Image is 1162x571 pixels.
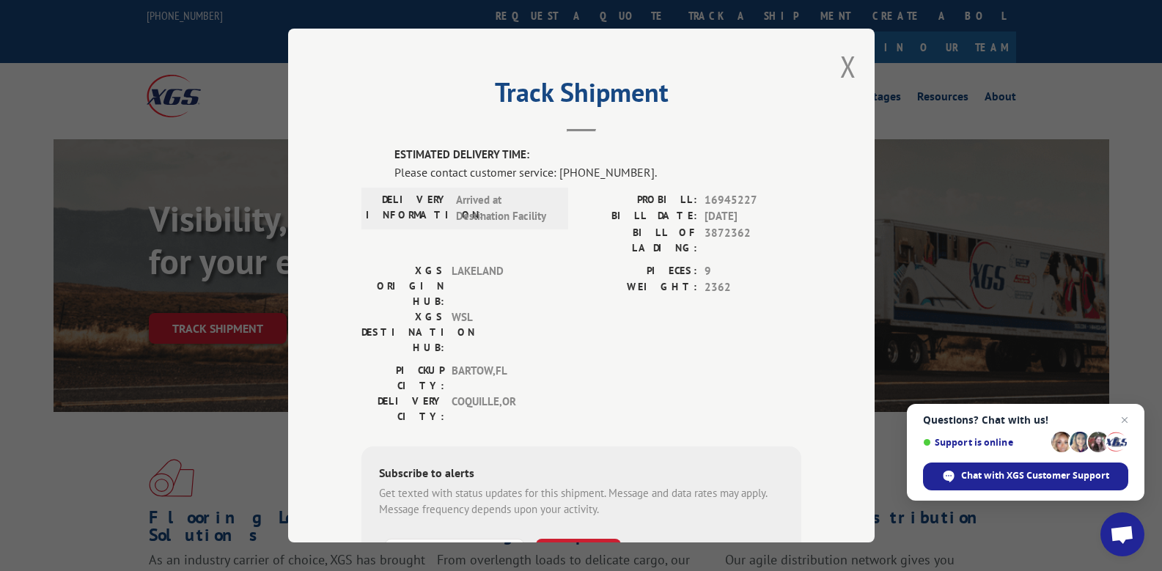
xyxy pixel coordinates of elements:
[379,485,784,518] div: Get texted with status updates for this shipment. Message and data rates may apply. Message frequ...
[923,463,1128,490] div: Chat with XGS Customer Support
[452,363,551,394] span: BARTOW , FL
[385,539,524,570] input: Phone Number
[456,192,555,225] span: Arrived at Destination Facility
[361,82,801,110] h2: Track Shipment
[705,208,801,225] span: [DATE]
[361,309,444,356] label: XGS DESTINATION HUB:
[705,192,801,209] span: 16945227
[581,192,697,209] label: PROBILL:
[581,263,697,280] label: PIECES:
[361,394,444,424] label: DELIVERY CITY:
[961,469,1109,482] span: Chat with XGS Customer Support
[705,279,801,296] span: 2362
[452,309,551,356] span: WSL
[581,225,697,256] label: BILL OF LADING:
[394,163,801,181] div: Please contact customer service: [PHONE_NUMBER].
[705,263,801,280] span: 9
[379,464,784,485] div: Subscribe to alerts
[581,208,697,225] label: BILL DATE:
[840,47,856,86] button: Close modal
[705,225,801,256] span: 3872362
[394,147,801,163] label: ESTIMATED DELIVERY TIME:
[581,279,697,296] label: WEIGHT:
[536,539,621,570] button: SUBSCRIBE
[366,192,449,225] label: DELIVERY INFORMATION:
[361,363,444,394] label: PICKUP CITY:
[452,394,551,424] span: COQUILLE , OR
[452,263,551,309] span: LAKELAND
[923,414,1128,426] span: Questions? Chat with us!
[923,437,1046,448] span: Support is online
[361,263,444,309] label: XGS ORIGIN HUB:
[1100,512,1144,556] div: Open chat
[1116,411,1133,429] span: Close chat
